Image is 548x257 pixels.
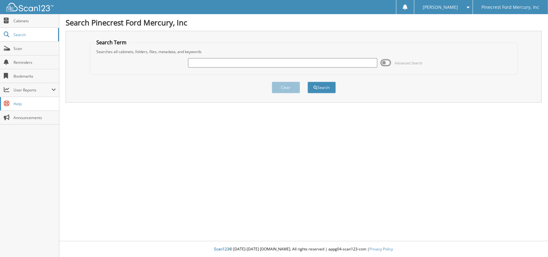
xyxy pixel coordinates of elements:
[93,49,514,54] div: Searches all cabinets, folders, files, metadata, and keywords
[93,39,130,46] legend: Search Term
[423,5,458,9] span: [PERSON_NAME]
[13,101,56,107] span: Help
[6,3,53,11] img: scan123-logo-white.svg
[66,17,542,28] h1: Search Pinecrest Ford Mercury, Inc
[370,246,393,252] a: Privacy Policy
[308,82,336,93] button: Search
[13,115,56,120] span: Announcements
[13,18,56,24] span: Cabinets
[395,61,422,65] span: Advanced Search
[272,82,300,93] button: Clear
[13,74,56,79] span: Bookmarks
[59,242,548,257] div: © [DATE]-[DATE] [DOMAIN_NAME]. All rights reserved | appg04-scan123-com |
[13,32,55,37] span: Search
[13,46,56,51] span: Scan
[13,60,56,65] span: Reminders
[13,87,51,93] span: User Reports
[214,246,229,252] span: Scan123
[482,5,540,9] span: Pinecrest Ford Mercury, Inc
